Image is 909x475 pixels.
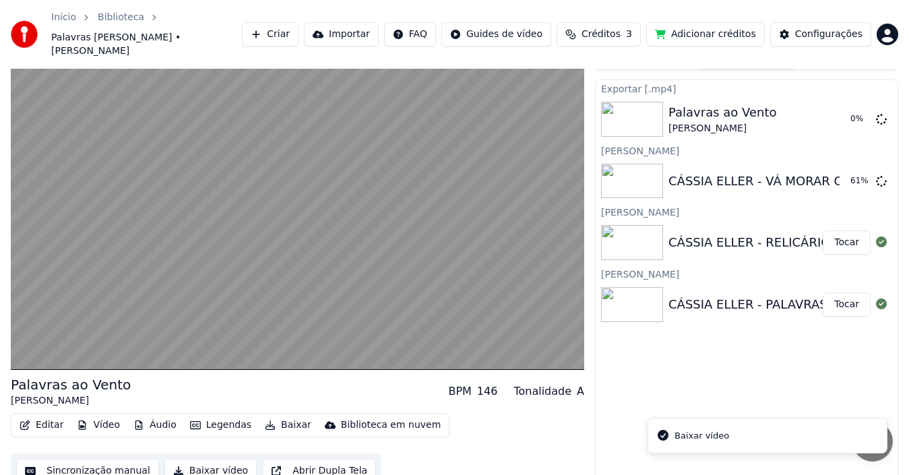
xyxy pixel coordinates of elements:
div: Tonalidade [513,383,571,400]
div: Baixar vídeo [675,429,729,443]
button: Guides de vídeo [441,22,551,46]
button: Tocar [823,292,871,317]
button: Áudio [128,416,182,435]
div: 146 [477,383,498,400]
div: Palavras ao Vento [668,103,777,122]
button: Créditos3 [557,22,641,46]
div: Biblioteca em nuvem [341,418,441,432]
span: 3 [626,28,632,41]
button: Adicionar créditos [646,22,765,46]
div: [PERSON_NAME] [596,203,898,220]
button: Criar [242,22,299,46]
span: Créditos [582,28,621,41]
div: 61 % [850,176,871,187]
div: [PERSON_NAME] [668,122,777,135]
span: Palavras [PERSON_NAME] • [PERSON_NAME] [51,31,242,58]
div: [PERSON_NAME] [596,265,898,282]
nav: breadcrumb [51,11,242,58]
div: BPM [448,383,471,400]
button: Tocar [823,230,871,255]
a: Início [51,11,76,24]
div: CÁSSIA ELLER - RELICÁRIO [668,233,830,252]
div: Exportar [.mp4] [596,80,898,96]
button: Legendas [185,416,257,435]
div: [PERSON_NAME] [596,142,898,158]
img: youka [11,21,38,48]
div: Palavras ao Vento [11,375,131,394]
button: Configurações [770,22,871,46]
button: Editar [14,416,69,435]
a: Biblioteca [98,11,144,24]
button: Baixar [259,416,317,435]
div: Configurações [795,28,863,41]
div: A [577,383,584,400]
button: Vídeo [71,416,125,435]
button: FAQ [384,22,436,46]
div: [PERSON_NAME] [11,394,131,408]
div: 0 % [850,114,871,125]
button: Importar [304,22,379,46]
div: CÁSSIA ELLER - PALAVRAS AO VENTO [668,295,895,314]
